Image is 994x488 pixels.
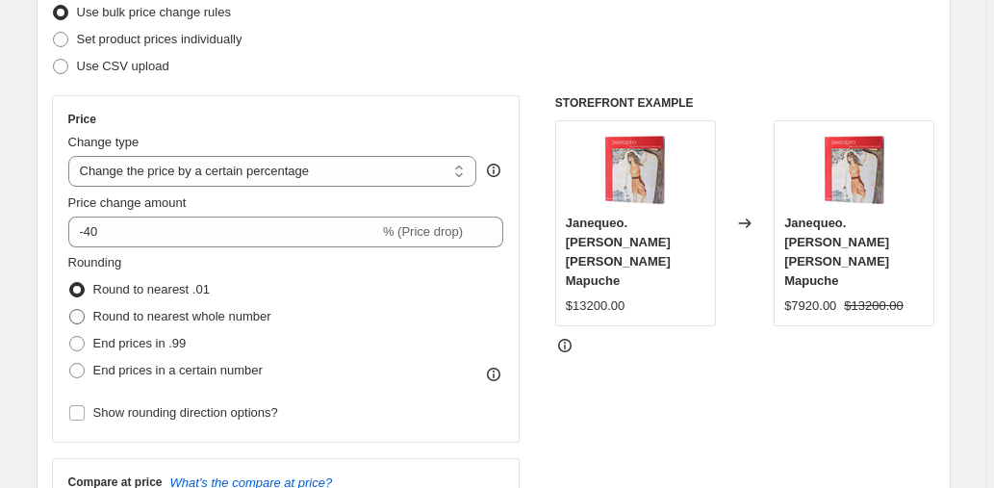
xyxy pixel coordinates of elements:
span: Show rounding direction options? [93,405,278,420]
span: Change type [68,135,140,149]
span: Set product prices individually [77,32,242,46]
h3: Price [68,112,96,127]
span: Price change amount [68,195,187,210]
h6: STOREFRONT EXAMPLE [555,95,935,111]
span: Round to nearest whole number [93,309,271,323]
img: Janequeo_80x.jpg [597,131,674,208]
span: Round to nearest .01 [93,282,210,296]
div: $7920.00 [784,296,836,316]
span: Janequeo. [PERSON_NAME] [PERSON_NAME] Mapuche [566,216,671,288]
div: help [484,161,503,180]
input: -15 [68,217,379,247]
img: Janequeo_80x.jpg [816,131,893,208]
span: End prices in a certain number [93,363,263,377]
span: Use bulk price change rules [77,5,231,19]
span: Rounding [68,255,122,270]
span: % (Price drop) [383,224,463,239]
span: Use CSV upload [77,59,169,73]
strike: $13200.00 [844,296,903,316]
span: End prices in .99 [93,336,187,350]
div: $13200.00 [566,296,624,316]
span: Janequeo. [PERSON_NAME] [PERSON_NAME] Mapuche [784,216,889,288]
